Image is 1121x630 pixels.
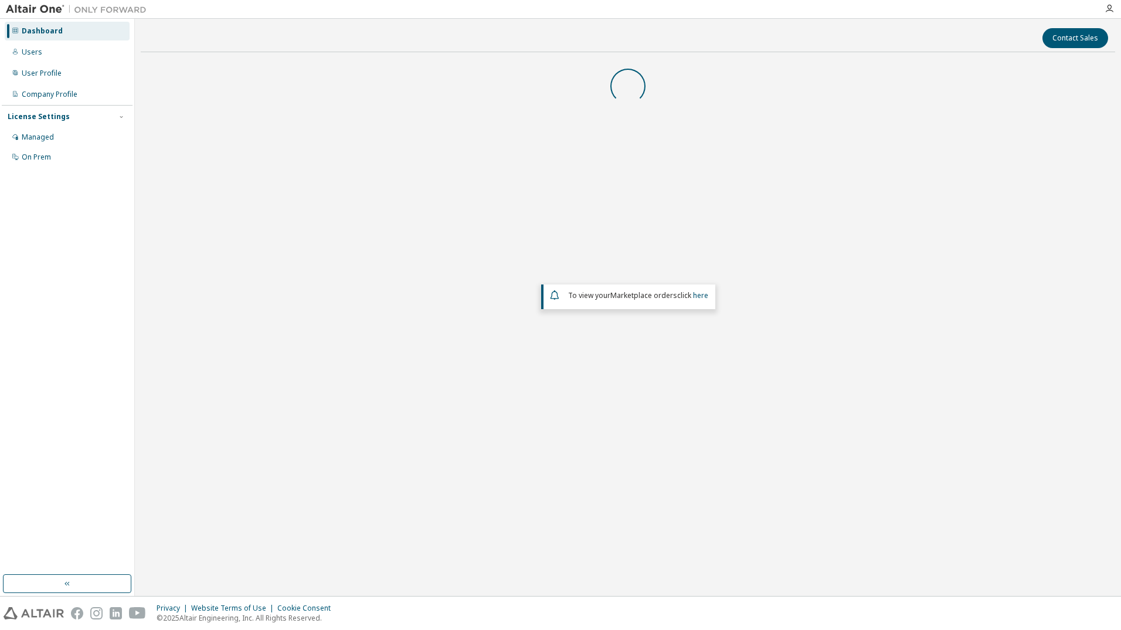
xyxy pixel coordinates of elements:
img: facebook.svg [71,607,83,619]
img: youtube.svg [129,607,146,619]
div: Managed [22,133,54,142]
div: Users [22,48,42,57]
div: License Settings [8,112,70,121]
img: instagram.svg [90,607,103,619]
div: User Profile [22,69,62,78]
button: Contact Sales [1042,28,1108,48]
div: Cookie Consent [277,604,338,613]
div: Privacy [157,604,191,613]
span: To view your click [568,290,708,300]
div: Website Terms of Use [191,604,277,613]
div: On Prem [22,153,51,162]
img: Altair One [6,4,152,15]
em: Marketplace orders [610,290,677,300]
div: Dashboard [22,26,63,36]
a: here [693,290,708,300]
p: © 2025 Altair Engineering, Inc. All Rights Reserved. [157,613,338,623]
img: altair_logo.svg [4,607,64,619]
div: Company Profile [22,90,77,99]
img: linkedin.svg [110,607,122,619]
